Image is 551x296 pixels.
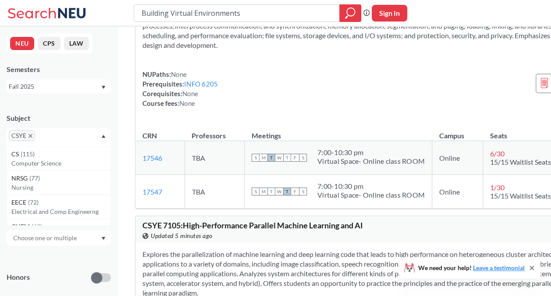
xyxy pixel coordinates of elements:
[283,188,291,195] span: T
[9,130,35,141] span: CSYEX to remove pill
[28,134,32,138] svg: X to remove pill
[21,150,35,158] span: ( 115 )
[490,191,551,200] span: 15/15 Waitlist Seats
[9,82,100,91] div: Fall 2025
[7,231,111,245] div: Dropdown arrow
[185,122,244,141] th: Professors
[317,191,425,199] div: Virtual Space- Online class ROOM
[267,188,275,195] span: T
[490,158,551,166] span: 15/15 Waitlist Seats
[142,188,162,196] a: 17547
[291,154,299,162] span: F
[317,148,425,157] div: 7:00 - 10:30 pm
[267,154,275,162] span: T
[142,131,157,141] div: CRN
[432,175,483,209] td: Online
[7,65,111,74] div: Semesters
[141,6,333,21] input: Class, professor, course number, "phrase"
[490,149,505,158] span: 6 / 30
[171,70,187,78] span: None
[275,154,283,162] span: W
[252,154,260,162] span: S
[432,141,483,175] td: Online
[11,149,21,159] span: CS
[185,141,244,175] td: TBA
[11,183,110,192] p: Nursing
[64,37,89,50] button: LAW
[101,86,106,89] svg: Dropdown arrow
[244,122,432,141] th: Meetings
[185,175,244,209] td: TBA
[11,198,28,207] span: EECE
[10,37,34,50] button: NEU
[252,188,260,195] span: S
[283,154,291,162] span: T
[432,122,483,141] th: Campus
[473,264,525,271] a: Leave a testimonial
[299,154,307,162] span: S
[317,182,425,191] div: 7:00 - 10:30 pm
[317,157,425,166] div: Virtual Space- Online class ROOM
[142,220,363,230] span: CSYE 7105 : High-Performance Parallel Machine Learning and AI
[275,188,283,195] span: W
[291,188,299,195] span: F
[345,7,355,19] svg: magnifying glass
[11,173,29,183] span: NRSG
[101,237,106,240] svg: Dropdown arrow
[38,37,60,50] button: CPS
[151,231,213,241] span: Updated 5 minutes ago
[142,154,162,162] a: 17546
[184,80,218,88] a: INFO 6205
[182,90,198,97] span: None
[142,69,218,108] div: NUPaths: Prerequisites: Corequisites: Course fees:
[418,265,525,271] span: We need your help!
[11,207,110,216] p: Electrical and Comp Engineerng
[299,188,307,195] span: S
[29,174,40,182] span: ( 77 )
[9,233,82,243] input: Choose one or multiple
[7,113,111,123] div: Subject
[7,272,30,282] p: Honors
[179,99,195,107] span: None
[7,79,111,94] div: Fall 2025Dropdown arrow
[11,222,32,231] span: CHEM
[32,223,42,230] span: ( 69 )
[28,199,39,206] span: ( 72 )
[372,5,407,22] button: Sign In
[7,128,111,146] div: CSYEX to remove pillDropdown arrowCS(115)Computer ScienceNRSG(77)NursingEECE(72)Electrical and Co...
[260,188,267,195] span: M
[490,183,505,191] span: 1 / 30
[339,4,361,22] div: magnifying glass
[11,159,110,168] p: Computer Science
[260,154,267,162] span: M
[101,134,106,138] svg: Dropdown arrow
